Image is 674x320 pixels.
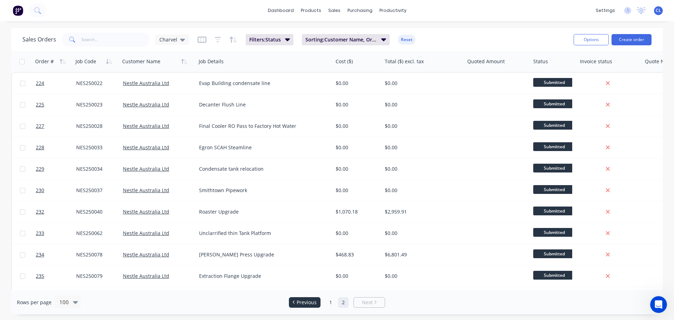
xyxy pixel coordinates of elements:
[81,33,150,47] input: Search...
[385,58,424,65] div: Total ($) excl. tax
[574,34,609,45] button: Options
[385,230,458,237] div: $0.00
[344,5,376,16] div: purchasing
[385,273,458,280] div: $0.00
[36,94,76,115] a: 225
[336,144,377,151] div: $0.00
[533,249,575,258] span: Submitted
[533,78,575,87] span: Submitted
[36,137,76,158] a: 228
[76,208,115,215] div: NES250040
[336,187,377,194] div: $0.00
[199,144,323,151] div: Egron SCAH Steamline
[656,7,661,14] span: CL
[385,123,458,130] div: $0.00
[36,251,44,258] span: 234
[76,273,115,280] div: NES250079
[123,144,169,151] a: Nestle Australia Ltd
[336,251,377,258] div: $468.83
[199,101,323,108] div: Decanter Flush Line
[76,144,115,151] div: NES250033
[36,158,76,179] a: 229
[249,36,281,43] span: Filters: Status
[336,58,353,65] div: Cost ($)
[580,58,612,65] div: Invoice status
[76,165,115,172] div: NES250034
[36,73,76,94] a: 224
[22,36,56,43] h1: Sales Orders
[36,187,44,194] span: 230
[123,101,169,108] a: Nestle Australia Ltd
[36,230,44,237] span: 233
[123,230,169,236] a: Nestle Australia Ltd
[199,58,224,65] div: Job Details
[385,208,458,215] div: $2,959.91
[533,58,548,65] div: Status
[533,99,575,108] span: Submitted
[36,123,44,130] span: 227
[199,208,323,215] div: Roaster Upgrade
[199,123,323,130] div: Final Cooler RO Pass to Factory Hot Water
[36,266,76,287] a: 235
[36,144,44,151] span: 228
[264,5,297,16] a: dashboard
[36,101,44,108] span: 225
[76,230,115,237] div: NES250062
[36,287,76,308] a: 236
[36,208,44,215] span: 232
[467,58,505,65] div: Quoted Amount
[385,144,458,151] div: $0.00
[36,116,76,137] a: 227
[159,36,177,43] span: Charvel
[336,123,377,130] div: $0.00
[199,165,323,172] div: Condensate tank relocation
[123,187,169,194] a: Nestle Australia Ltd
[385,101,458,108] div: $0.00
[199,273,323,280] div: Extraction Flange Upgrade
[36,201,76,222] a: 232
[533,207,575,215] span: Submitted
[533,185,575,194] span: Submitted
[362,299,373,306] span: Next
[76,80,115,87] div: NES250022
[336,101,377,108] div: $0.00
[338,297,349,308] a: Page 2 is your current page
[533,228,575,237] span: Submitted
[17,299,52,306] span: Rows per page
[246,34,293,45] button: Filters:Status
[199,80,323,87] div: Evap Building condensate line
[199,230,323,237] div: Unclarrified thin Tank Platform
[76,101,115,108] div: NES250023
[376,5,410,16] div: productivity
[123,123,169,129] a: Nestle Australia Ltd
[336,208,377,215] div: $1,070.18
[199,251,323,258] div: [PERSON_NAME] Press Upgrade
[286,297,388,308] ul: Pagination
[533,271,575,280] span: Submitted
[289,299,320,306] a: Previous page
[5,3,18,16] button: go back
[385,165,458,172] div: $0.00
[123,251,169,258] a: Nestle Australia Ltd
[36,273,44,280] span: 235
[36,165,44,172] span: 229
[76,187,115,194] div: NES250037
[123,80,169,86] a: Nestle Australia Ltd
[336,80,377,87] div: $0.00
[123,165,169,172] a: Nestle Australia Ltd
[35,58,54,65] div: Order #
[36,244,76,265] a: 234
[123,273,169,279] a: Nestle Australia Ltd
[123,3,136,16] div: Close
[76,251,115,258] div: NES250078
[36,180,76,201] a: 230
[305,36,377,43] span: Sorting: Customer Name, Order #, Job Code
[76,123,115,130] div: NES250028
[36,80,44,87] span: 224
[612,34,652,45] button: Create order
[336,230,377,237] div: $0.00
[354,299,385,306] a: Next page
[302,34,390,45] button: Sorting:Customer Name, Order #, Job Code
[650,296,667,313] iframe: Intercom live chat
[385,251,458,258] div: $6,801.49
